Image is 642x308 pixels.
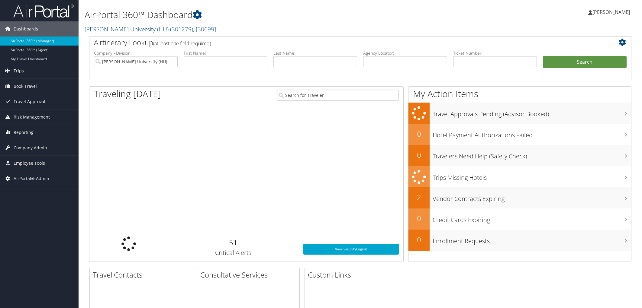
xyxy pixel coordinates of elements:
label: Ticket Number: [453,50,537,56]
h2: Custom Links [308,270,407,280]
a: Travel Approvals Pending (Advisor Booked) [408,103,631,124]
h3: Critical Alerts [173,249,294,257]
span: Risk Management [14,110,50,125]
h1: AirPortal 360™ Dashboard [85,8,452,21]
h3: Trips Missing Hotels [433,170,631,182]
span: Travel Approval [14,94,45,109]
img: airportal-logo.png [13,4,74,18]
span: ( 301279 ) [170,25,193,33]
a: 0Credit Cards Expiring [408,208,631,230]
span: Reporting [14,125,34,140]
span: AirPortal® Admin [14,171,49,186]
h2: Airtinerary Lookup [94,37,582,48]
label: Last Name: [273,50,357,56]
a: 0Hotel Payment Authorizations Failed [408,124,631,145]
h2: 0 [408,213,430,224]
h2: Travel Contacts [93,270,192,280]
span: Company Admin [14,140,47,155]
span: [PERSON_NAME] [592,9,630,15]
h2: Consultative Services [200,270,299,280]
span: Dashboards [14,21,38,37]
h2: 0 [408,150,430,160]
span: Trips [14,63,24,78]
a: Trips Missing Hotels [408,166,631,188]
h3: Enrollment Requests [433,234,631,245]
label: First Name: [184,50,267,56]
h3: Credit Cards Expiring [433,213,631,224]
h1: Traveling [DATE] [94,87,161,100]
h3: Vendor Contracts Expiring [433,192,631,203]
a: [PERSON_NAME] [588,3,636,21]
h3: Travel Approvals Pending (Advisor Booked) [433,107,631,118]
a: [PERSON_NAME] University (HU) [85,25,216,33]
h2: 0 [408,234,430,245]
h2: 2 [408,192,430,202]
a: View SecurityLogic® [303,244,399,255]
h2: 51 [173,237,294,248]
a: 0Enrollment Requests [408,230,631,251]
label: Agency Locator: [363,50,447,56]
a: 2Vendor Contracts Expiring [408,187,631,208]
span: (at least one field required) [153,40,211,47]
h2: 0 [408,129,430,139]
label: Company - Division: [94,50,178,56]
a: 0Travelers Need Help (Safety Check) [408,145,631,166]
button: Search [543,56,627,68]
h3: Hotel Payment Authorizations Failed [433,128,631,139]
h3: Travelers Need Help (Safety Check) [433,149,631,160]
span: Employee Tools [14,156,45,171]
span: Book Travel [14,79,37,94]
input: Search for Traveler [277,90,399,101]
h1: My Action Items [408,87,631,100]
span: , [ 30699 ] [193,25,216,33]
